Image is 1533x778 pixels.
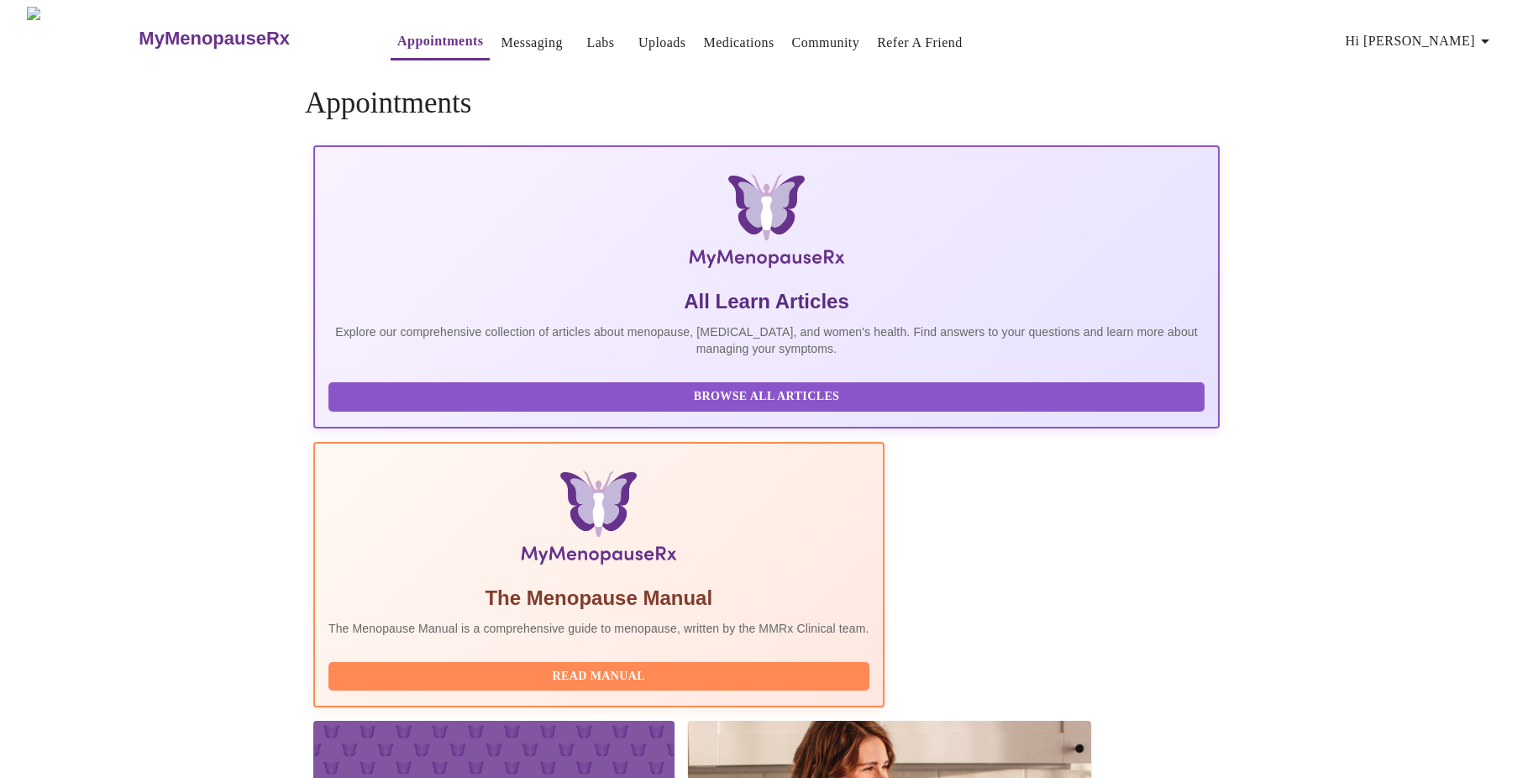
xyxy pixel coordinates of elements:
[137,9,357,68] a: MyMenopauseRx
[638,31,686,55] a: Uploads
[27,7,137,70] img: MyMenopauseRx Logo
[501,31,562,55] a: Messaging
[328,388,1209,402] a: Browse All Articles
[328,585,869,612] h5: The Menopause Manual
[574,26,627,60] button: Labs
[328,668,874,682] a: Read Manual
[870,26,969,60] button: Refer a Friend
[328,662,869,691] button: Read Manual
[696,26,780,60] button: Medications
[328,382,1205,412] button: Browse All Articles
[328,323,1205,357] p: Explore our comprehensive collection of articles about menopause, [MEDICAL_DATA], and women's hea...
[391,24,490,60] button: Appointments
[792,31,860,55] a: Community
[703,31,774,55] a: Medications
[397,29,483,53] a: Appointments
[877,31,963,55] a: Refer a Friend
[345,386,1188,407] span: Browse All Articles
[1346,29,1495,53] span: Hi [PERSON_NAME]
[414,470,783,571] img: Menopause Manual
[785,26,867,60] button: Community
[305,87,1228,120] h4: Appointments
[494,26,569,60] button: Messaging
[345,666,853,687] span: Read Manual
[586,31,614,55] a: Labs
[139,28,290,50] h3: MyMenopauseRx
[632,26,693,60] button: Uploads
[328,620,869,637] p: The Menopause Manual is a comprehensive guide to menopause, written by the MMRx Clinical team.
[1339,24,1502,58] button: Hi [PERSON_NAME]
[465,174,1068,275] img: MyMenopauseRx Logo
[328,288,1205,315] h5: All Learn Articles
